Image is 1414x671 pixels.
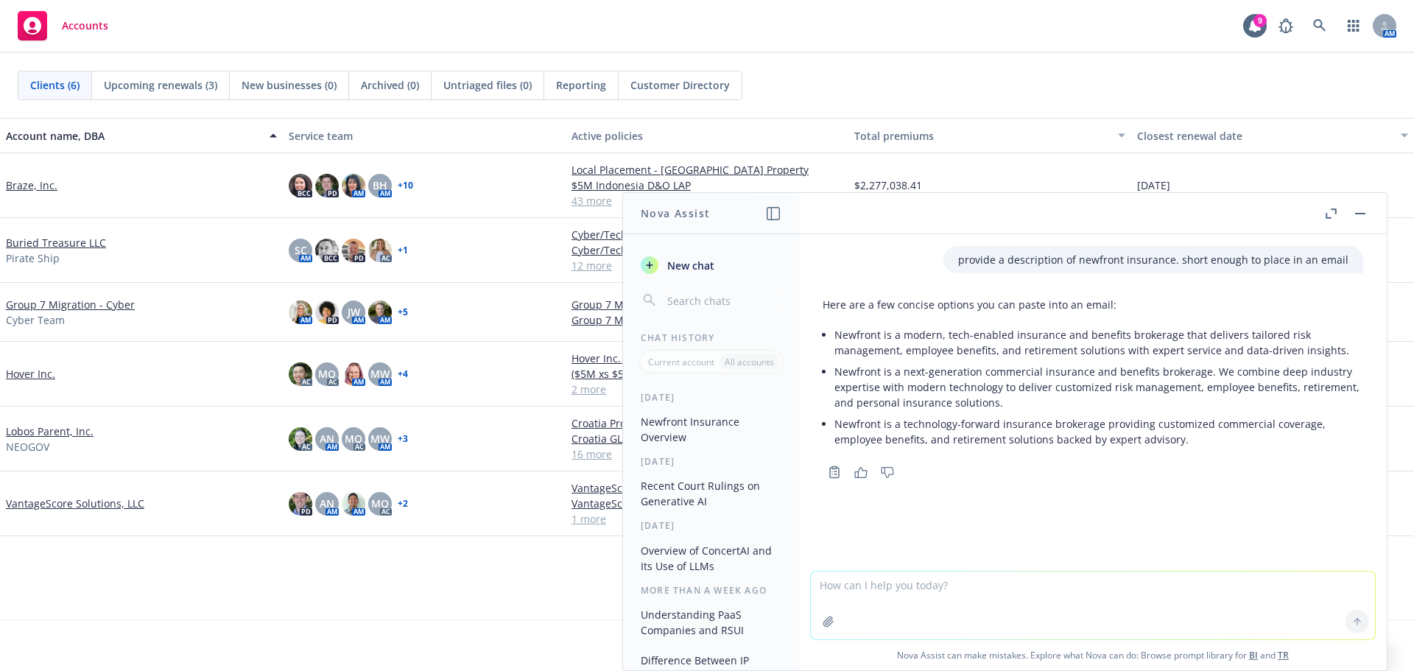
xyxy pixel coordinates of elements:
[571,382,843,397] a: 2 more
[571,351,843,366] a: Hover Inc. - Management Liability
[848,118,1131,153] button: Total premiums
[398,308,408,317] a: + 5
[6,128,261,144] div: Account name, DBA
[289,427,312,451] img: photo
[6,424,94,439] a: Lobos Parent, Inc.
[571,496,843,511] a: VantageScore Solutions, LLC - E&O with Cyber
[398,181,413,190] a: + 10
[623,331,799,344] div: Chat History
[630,77,730,93] span: Customer Directory
[834,327,1363,358] p: Newfront is a modern, tech-enabled insurance and benefits brokerage that delivers tailored risk m...
[289,301,312,324] img: photo
[571,258,843,273] a: 12 more
[320,431,334,446] span: AN
[289,174,312,197] img: photo
[289,492,312,516] img: photo
[370,366,390,382] span: MW
[361,77,419,93] span: Archived (0)
[315,174,339,197] img: photo
[623,455,799,468] div: [DATE]
[1278,649,1289,661] a: TR
[6,439,49,454] span: NEOGOV
[571,446,843,462] a: 16 more
[342,174,365,197] img: photo
[348,304,360,320] span: JW
[641,205,710,221] h1: Nova Assist
[571,297,843,312] a: Group 7 Migration - Cyber - Excess Liability
[315,239,339,262] img: photo
[556,77,606,93] span: Reporting
[1253,14,1267,27] div: 9
[571,366,843,382] a: ($5M xs $5M) Excess E&O
[648,356,714,368] p: Current account
[368,301,392,324] img: photo
[1339,11,1368,41] a: Switch app
[398,499,408,508] a: + 2
[571,227,843,242] a: Cyber/Tech, $5m x $20m - Layer 4
[834,416,1363,447] p: Newfront is a technology-forward insurance brokerage providing customized commercial coverage, em...
[6,366,55,382] a: Hover Inc.
[6,178,57,193] a: Braze, Inc.
[1271,11,1301,41] a: Report a Bug
[6,235,106,250] a: Buried Treasure LLC
[958,252,1348,267] p: provide a description of newfront insurance. short enough to place in an email
[62,20,108,32] span: Accounts
[342,362,365,386] img: photo
[398,370,408,379] a: + 4
[635,410,787,449] button: Newfront Insurance Overview
[342,239,365,262] img: photo
[571,431,843,446] a: Croatia GL/EL
[635,252,787,278] button: New chat
[571,162,843,178] a: Local Placement - [GEOGRAPHIC_DATA] Property
[342,492,365,516] img: photo
[635,474,787,513] button: Recent Court Rulings on Generative AI
[571,312,843,328] a: Group 7 Migration - Cyber - General Liability
[828,466,841,479] svg: Copy to clipboard
[295,242,307,258] span: SC
[1131,118,1414,153] button: Closest renewal date
[371,496,389,511] span: MQ
[373,178,387,193] span: BH
[345,431,362,446] span: MQ
[318,366,336,382] span: MQ
[1137,178,1170,193] span: [DATE]
[571,178,843,193] a: $5M Indonesia D&O LAP
[289,128,560,144] div: Service team
[823,297,1363,312] p: Here are a few concise options you can paste into an email:
[725,356,774,368] p: All accounts
[443,77,532,93] span: Untriaged files (0)
[571,193,843,208] a: 43 more
[854,128,1109,144] div: Total premiums
[6,496,144,511] a: VantageScore Solutions, LLC
[876,462,899,482] button: Thumbs down
[571,128,843,144] div: Active policies
[398,435,408,443] a: + 3
[805,640,1381,670] span: Nova Assist can make mistakes. Explore what Nova can do: Browse prompt library for and
[571,242,843,258] a: Cyber/Tech, $5m x $15m - Layer 3
[1305,11,1334,41] a: Search
[566,118,848,153] button: Active policies
[854,178,922,193] span: $2,277,038.41
[635,538,787,578] button: Overview of ConcertAI and Its Use of LLMs
[30,77,80,93] span: Clients (6)
[104,77,217,93] span: Upcoming renewals (3)
[12,5,114,46] a: Accounts
[283,118,566,153] button: Service team
[1249,649,1258,661] a: BI
[623,519,799,532] div: [DATE]
[664,258,714,273] span: New chat
[571,415,843,431] a: Croatia Property
[623,391,799,404] div: [DATE]
[6,250,60,266] span: Pirate Ship
[315,301,339,324] img: photo
[289,362,312,386] img: photo
[571,480,843,496] a: VantageScore Solutions, LLC - Management Liability
[623,584,799,597] div: More than a week ago
[370,431,390,446] span: MW
[571,511,843,527] a: 1 more
[6,297,135,312] a: Group 7 Migration - Cyber
[242,77,337,93] span: New businesses (0)
[1137,128,1392,144] div: Closest renewal date
[834,364,1363,410] p: Newfront is a next-generation commercial insurance and benefits brokerage. We combine deep indust...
